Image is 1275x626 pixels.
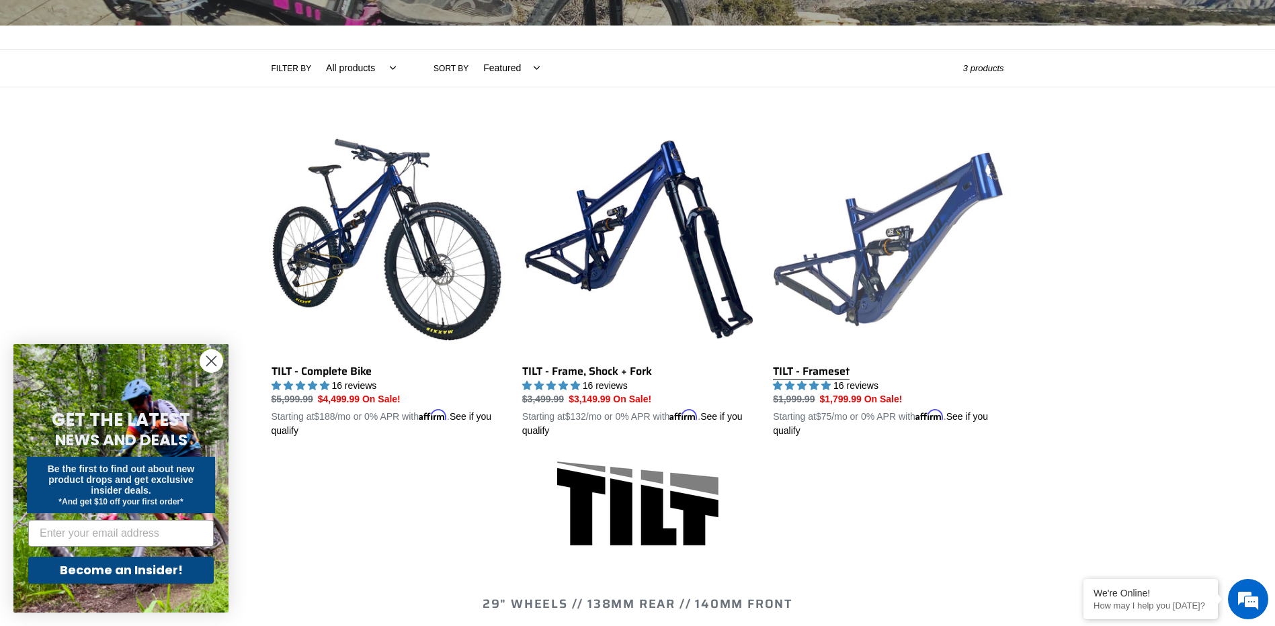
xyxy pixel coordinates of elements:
label: Filter by [272,62,312,75]
input: Enter your email address [28,520,214,547]
span: *And get $10 off your first order* [58,497,183,506]
button: Close dialog [200,349,223,373]
div: We're Online! [1094,588,1208,598]
p: How may I help you today? [1094,600,1208,611]
span: NEWS AND DEALS [55,429,188,451]
button: Become an Insider! [28,557,214,584]
span: 29" WHEELS // 138mm REAR // 140mm FRONT [483,594,792,613]
span: Be the first to find out about new product drops and get exclusive insider deals. [48,463,195,496]
span: GET THE LATEST [52,408,190,432]
label: Sort by [434,62,468,75]
span: 3 products [963,63,1004,73]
